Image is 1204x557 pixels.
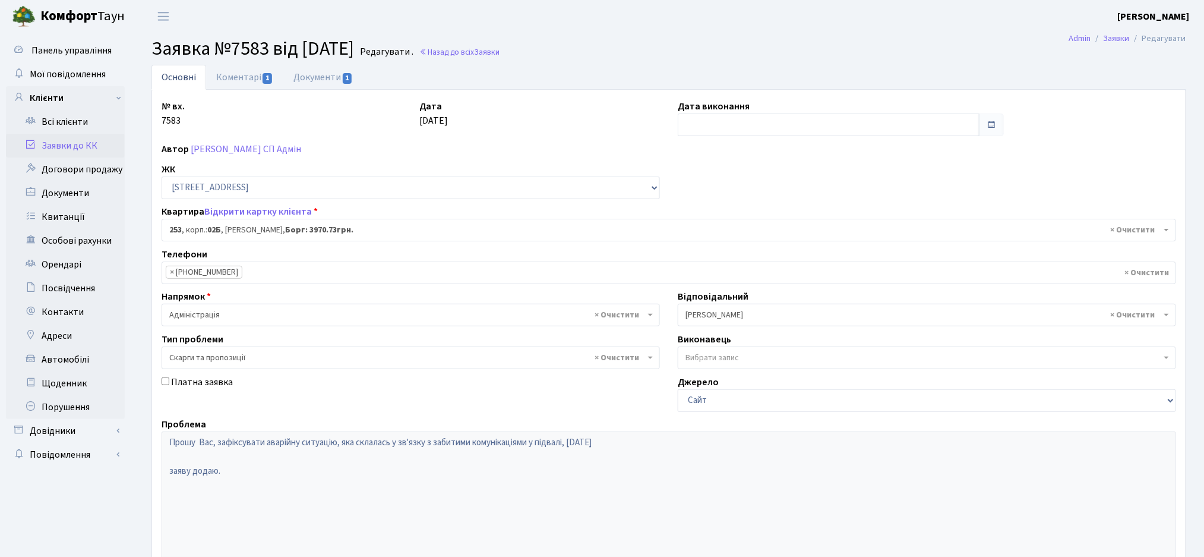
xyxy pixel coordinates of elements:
a: Контакти [6,300,125,324]
label: Виконавець [678,332,731,347]
span: Мої повідомлення [30,68,106,81]
span: Заявка №7583 від [DATE] [151,35,354,62]
span: Видалити всі елементи [595,352,639,364]
a: Порушення [6,395,125,419]
span: Таун [40,7,125,27]
nav: breadcrumb [1051,26,1204,51]
span: 1 [263,73,272,84]
div: [DATE] [411,99,669,136]
label: ЖК [162,162,175,177]
span: Видалити всі елементи [595,309,639,321]
a: Коментарі [206,65,283,90]
a: Щоденник [6,372,125,395]
a: Основні [151,65,206,90]
label: Телефони [162,247,207,262]
a: Відкрити картку клієнта [204,205,312,218]
a: Клієнти [6,86,125,110]
a: Заявки [1104,32,1130,45]
a: Повідомлення [6,443,125,467]
label: № вх. [162,99,185,114]
label: Напрямок [162,289,211,304]
a: [PERSON_NAME] [1118,10,1190,24]
a: Автомобілі [6,348,125,372]
button: Переключити навігацію [148,7,178,26]
span: Вибрати запис [685,352,739,364]
span: Адміністрація [169,309,645,321]
b: [PERSON_NAME] [1118,10,1190,23]
small: Редагувати . [358,46,413,58]
a: Всі клієнти [6,110,125,134]
a: Мої повідомлення [6,62,125,86]
a: Заявки до КК [6,134,125,158]
span: Видалити всі елементи [1111,309,1155,321]
span: Панель управління [31,44,112,57]
span: Видалити всі елементи [1125,267,1170,279]
a: Орендарі [6,253,125,276]
label: Джерело [678,375,719,389]
b: Комфорт [40,7,97,26]
b: Борг: 3970.73грн. [285,224,353,236]
span: Заявки [474,46,500,58]
a: Договори продажу [6,158,125,181]
a: [PERSON_NAME] СП Адмін [191,143,301,156]
li: +380976451949 [166,266,242,279]
span: 1 [343,73,352,84]
a: Назад до всіхЗаявки [419,46,500,58]
img: logo.png [12,5,36,29]
a: Особові рахунки [6,229,125,253]
b: 253 [169,224,182,236]
a: Адреси [6,324,125,348]
span: × [170,266,174,278]
label: Квартира [162,204,318,219]
a: Панель управління [6,39,125,62]
div: 7583 [153,99,411,136]
label: Автор [162,142,189,156]
span: Адміністрація [162,304,660,326]
span: Скарги та пропозиції [169,352,645,364]
a: Квитанції [6,205,125,229]
span: Скарги та пропозиції [162,347,660,369]
a: Документи [6,181,125,205]
a: Довідники [6,419,125,443]
span: <b>253</b>, корп.: <b>02Б</b>, Любенко Юлія Миколаївна, <b>Борг: 3970.73грн.</b> [162,219,1176,241]
label: Дата [420,99,443,114]
label: Відповідальний [678,289,748,304]
span: Синельник С.В. [685,309,1161,321]
label: Тип проблеми [162,332,223,347]
a: Посвідчення [6,276,125,300]
li: Редагувати [1130,32,1186,45]
b: 02Б [207,224,221,236]
span: Видалити всі елементи [1111,224,1155,236]
a: Admin [1069,32,1091,45]
label: Платна заявка [171,375,233,389]
span: Синельник С.В. [678,304,1176,326]
a: Документи [283,65,363,90]
span: <b>253</b>, корп.: <b>02Б</b>, Любенко Юлія Миколаївна, <b>Борг: 3970.73грн.</b> [169,224,1161,236]
label: Дата виконання [678,99,750,114]
label: Проблема [162,417,206,432]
